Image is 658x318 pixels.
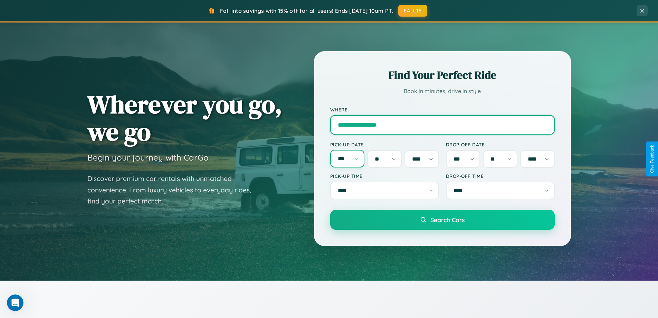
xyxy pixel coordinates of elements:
[446,173,555,179] label: Drop-off Time
[430,216,465,224] span: Search Cars
[650,145,655,173] div: Give Feedback
[330,173,439,179] label: Pick-up Time
[398,5,427,17] button: FALL15
[330,86,555,96] p: Book in minutes, drive in style
[220,7,393,14] span: Fall into savings with 15% off for all users! Ends [DATE] 10am PT.
[87,91,282,145] h1: Wherever you go, we go
[330,142,439,147] label: Pick-up Date
[330,107,555,112] label: Where
[87,173,260,207] p: Discover premium car rentals with unmatched convenience. From luxury vehicles to everyday rides, ...
[330,67,555,83] h2: Find Your Perfect Ride
[7,294,23,311] iframe: Intercom live chat
[330,210,555,230] button: Search Cars
[87,152,209,163] h3: Begin your journey with CarGo
[446,142,555,147] label: Drop-off Date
